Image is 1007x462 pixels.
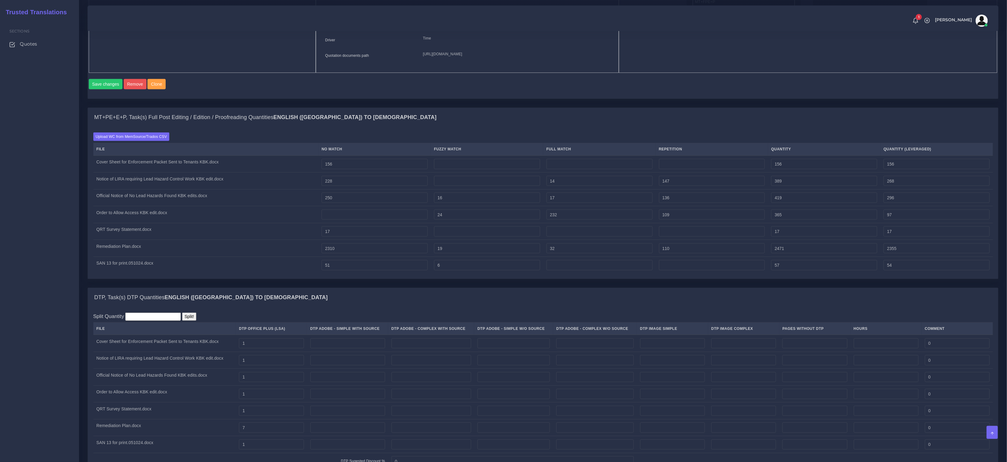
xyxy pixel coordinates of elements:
[93,223,319,240] td: QRT Survey Statement.docx
[94,114,436,121] h4: MT+PE+E+P, Task(s) Full Post Editing / Edition / Proofreading Quantities
[88,127,998,279] div: MT+PE+E+P, Task(s) Full Post Editing / Edition / Proofreading QuantitiesEnglish ([GEOGRAPHIC_DATA...
[325,37,335,43] label: Driver
[431,143,543,156] th: Fuzzy Match
[93,240,319,257] td: Remediation Plan.docx
[9,29,29,33] span: Sections
[708,323,779,335] th: DTP Image Complex
[93,143,319,156] th: File
[93,335,236,352] td: Cover Sheet for Enforcement Packet Sent to Tenants KBK.docx
[20,41,37,47] span: Quotes
[881,143,993,156] th: Quantity (Leveraged)
[656,143,768,156] th: Repetition
[94,294,328,301] h4: DTP, Task(s) DTP Quantities
[319,143,431,156] th: No Match
[779,323,850,335] th: Pages Without DTP
[124,79,147,89] button: Remove
[88,288,998,307] div: DTP, Task(s) DTP QuantitiesEnglish ([GEOGRAPHIC_DATA]) TO [DEMOGRAPHIC_DATA]
[147,79,166,89] button: Clone
[910,17,921,24] a: 1
[124,79,148,89] a: Remove
[93,156,319,173] td: Cover Sheet for Enforcement Packet Sent to Tenants KBK.docx
[93,206,319,223] td: Order to Allow Access KBK edit.docx
[553,323,637,335] th: DTP Adobe - Complex W/O Source
[935,18,972,22] span: [PERSON_NAME]
[5,38,74,50] a: Quotes
[850,323,922,335] th: Hours
[93,323,236,335] th: File
[768,143,881,156] th: Quantity
[89,79,123,89] button: Save changes
[307,323,388,335] th: DTP Adobe - Simple With Source
[93,385,236,402] td: Order to Allow Access KBK edit.docx
[93,419,236,436] td: Remediation Plan.docx
[147,79,167,89] a: Clone
[93,369,236,386] td: Official Notice of No Lead Hazards Found KBK edits.docx
[88,108,998,127] div: MT+PE+E+P, Task(s) Full Post Editing / Edition / Proofreading QuantitiesEnglish ([GEOGRAPHIC_DATA...
[474,323,553,335] th: DTP Adobe - Simple W/O Source
[93,173,319,190] td: Notice of LIRA requiring Lead Hazard Control Work KBK edit.docx
[93,189,319,206] td: Official Notice of No Lead Hazards Found KBK edits.docx
[165,294,328,300] b: English ([GEOGRAPHIC_DATA]) TO [DEMOGRAPHIC_DATA]
[325,53,369,58] label: Quotation documents path
[236,323,307,335] th: DTP Office Plus (LSA)
[93,436,236,453] td: SAN 13 for print.051024.docx
[93,313,124,320] label: Split Quantity
[543,143,656,156] th: Full Match
[93,257,319,273] td: SAN 13 for print.051024.docx
[182,313,196,321] input: Split!
[2,7,67,17] a: Trusted Translations
[93,132,170,141] label: Upload WC from MemSource/Trados CSV
[423,35,609,42] p: Time
[423,51,609,57] p: [URL][DOMAIN_NAME]
[93,402,236,419] td: QRT Survey Statement.docx
[274,114,437,120] b: English ([GEOGRAPHIC_DATA]) TO [DEMOGRAPHIC_DATA]
[916,14,922,20] span: 1
[93,352,236,369] td: Notice of LIRA requiring Lead Hazard Control Work KBK edit.docx
[932,15,990,27] a: [PERSON_NAME]avatar
[922,323,993,335] th: Comment
[637,323,708,335] th: DTP Image Simple
[2,9,67,16] h2: Trusted Translations
[388,323,474,335] th: DTP Adobe - Complex With Source
[976,15,988,27] img: avatar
